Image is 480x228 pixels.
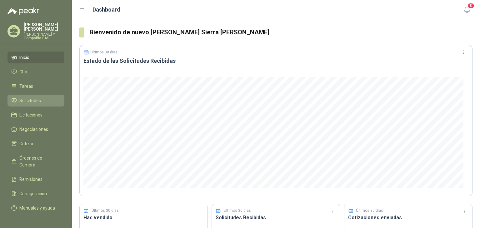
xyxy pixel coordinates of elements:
h3: Estado de las Solicitudes Recibidas [83,57,468,65]
span: Órdenes de Compra [19,155,58,168]
h3: Has vendido [83,214,204,221]
p: Últimos 30 días [92,208,119,214]
button: 5 [461,4,472,16]
a: Remisiones [7,173,64,185]
p: [PERSON_NAME] Y Compañía SAS [24,32,64,40]
a: Inicio [7,52,64,63]
a: Manuales y ayuda [7,202,64,214]
span: Tareas [19,83,33,90]
h3: Cotizaciones enviadas [348,214,468,221]
img: Logo peakr [7,7,39,15]
a: Chat [7,66,64,78]
span: 5 [467,3,474,9]
span: Configuración [19,190,47,197]
span: Licitaciones [19,112,42,118]
a: Configuración [7,188,64,200]
span: Negociaciones [19,126,48,133]
span: Remisiones [19,176,42,183]
a: Negociaciones [7,123,64,135]
h3: Bienvenido de nuevo [PERSON_NAME] Sierra [PERSON_NAME] [89,27,472,37]
h1: Dashboard [92,5,120,14]
p: [PERSON_NAME] [PERSON_NAME] [24,22,64,31]
h3: Solicitudes Recibidas [216,214,336,221]
a: Cotizar [7,138,64,150]
a: Órdenes de Compra [7,152,64,171]
a: Tareas [7,80,64,92]
a: Licitaciones [7,109,64,121]
p: Últimos 30 días [224,208,251,214]
span: Manuales y ayuda [19,205,55,211]
span: Solicitudes [19,97,41,104]
p: Últimos 30 días [90,50,117,54]
span: Cotizar [19,140,34,147]
a: Solicitudes [7,95,64,107]
span: Chat [19,68,29,75]
span: Inicio [19,54,29,61]
p: Últimos 30 días [356,208,383,214]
